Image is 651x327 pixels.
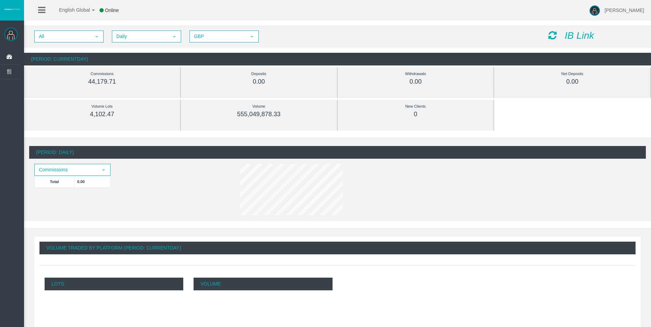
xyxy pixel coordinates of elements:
div: Volume [196,102,322,110]
div: 555,049,878.33 [196,110,322,118]
span: select [172,34,177,39]
span: Daily [113,31,168,42]
span: select [249,34,255,39]
div: Volume Lots [39,102,165,110]
i: Reload Dashboard [548,31,557,40]
p: Lots [45,278,183,290]
img: logo.svg [3,8,21,11]
span: Commissions [35,165,97,175]
div: 44,179.71 [39,78,165,86]
div: 0.00 [196,78,322,86]
div: 4,102.47 [39,110,165,118]
div: New Clients [353,102,478,110]
span: [PERSON_NAME] [605,8,644,13]
div: Commissions [39,70,165,78]
div: 0 [353,110,478,118]
img: user-image [590,5,600,16]
span: English Global [50,7,90,13]
td: 0.00 [74,176,110,187]
div: 0.00 [510,78,635,86]
span: GBP [190,31,246,42]
i: IB Link [565,30,594,41]
div: Withdrawals [353,70,478,78]
span: select [94,34,100,39]
span: All [35,31,91,42]
div: Deposits [196,70,322,78]
span: Online [105,8,119,13]
div: (Period: Daily) [29,146,646,159]
div: 0.00 [353,78,478,86]
div: (Period: CurrentDay) [24,53,651,65]
td: Total [35,176,74,187]
div: Net Deposits [510,70,635,78]
div: Volume Traded By Platform (Period: CurrentDay) [39,242,636,254]
span: select [101,167,106,173]
p: Volume [194,278,332,290]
